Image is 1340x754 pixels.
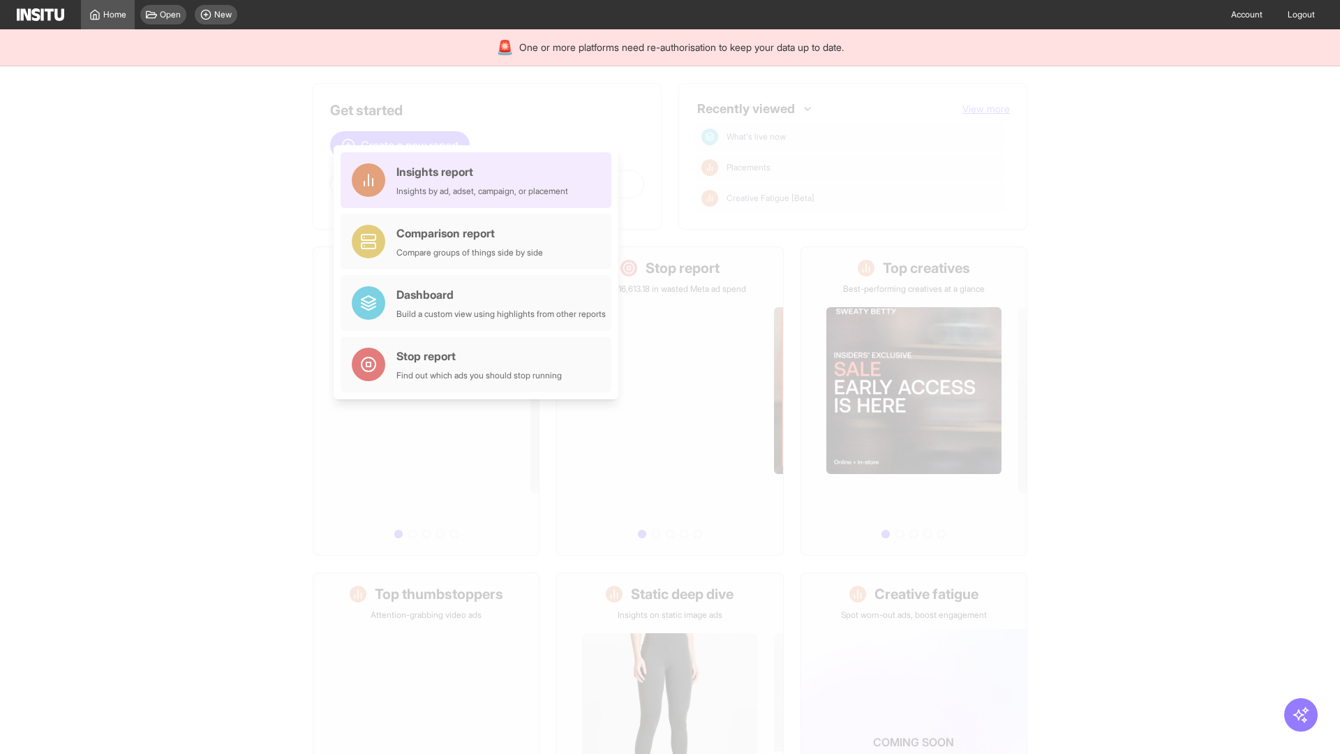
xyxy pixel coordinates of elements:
[519,40,844,54] span: One or more platforms need re-authorisation to keep your data up to date.
[17,8,64,21] img: Logo
[396,348,562,364] div: Stop report
[396,309,606,320] div: Build a custom view using highlights from other reports
[396,286,606,303] div: Dashboard
[496,38,514,57] div: 🚨
[396,247,543,258] div: Compare groups of things side by side
[396,370,562,381] div: Find out which ads you should stop running
[160,9,181,20] span: Open
[214,9,232,20] span: New
[103,9,126,20] span: Home
[396,163,568,180] div: Insights report
[396,225,543,242] div: Comparison report
[396,186,568,197] div: Insights by ad, adset, campaign, or placement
